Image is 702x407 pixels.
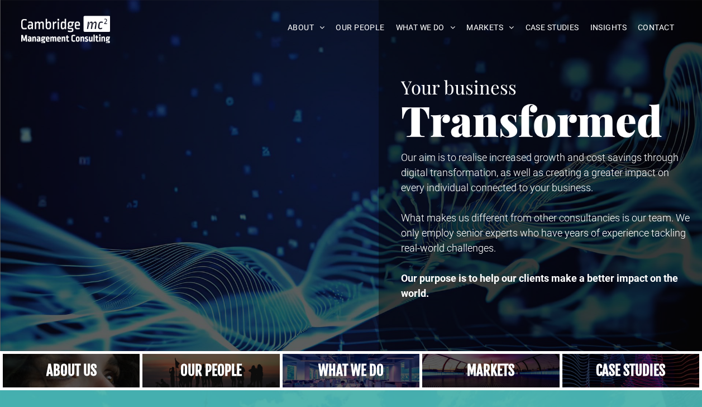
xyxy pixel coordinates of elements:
a: CASE STUDIES | See an Overview of All Our Case Studies | Cambridge Management Consulting [562,354,699,387]
img: Go to Homepage [21,16,111,43]
a: ABOUT [282,19,331,36]
strong: Our purpose is to help our clients make a better impact on the world. [401,272,678,299]
a: OUR PEOPLE [330,19,390,36]
a: MARKETS [461,19,519,36]
a: A crowd in silhouette at sunset, on a rise or lookout point [142,354,279,387]
span: What makes us different from other consultancies is our team. We only employ senior experts who h... [401,212,690,254]
span: Transformed [401,92,662,148]
span: Your business [401,74,517,99]
a: CASE STUDIES [520,19,585,36]
a: Your Business Transformed | Cambridge Management Consulting [21,17,111,29]
a: Close up of woman's face, centered on her eyes [3,354,140,387]
span: Our aim is to realise increased growth and cost savings through digital transformation, as well a... [401,152,679,193]
a: CONTACT [632,19,680,36]
a: INSIGHTS [585,19,632,36]
a: A yoga teacher lifting his whole body off the ground in the peacock pose [283,354,419,387]
a: Telecoms | Decades of Experience Across Multiple Industries & Regions [422,354,559,387]
a: WHAT WE DO [390,19,461,36]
